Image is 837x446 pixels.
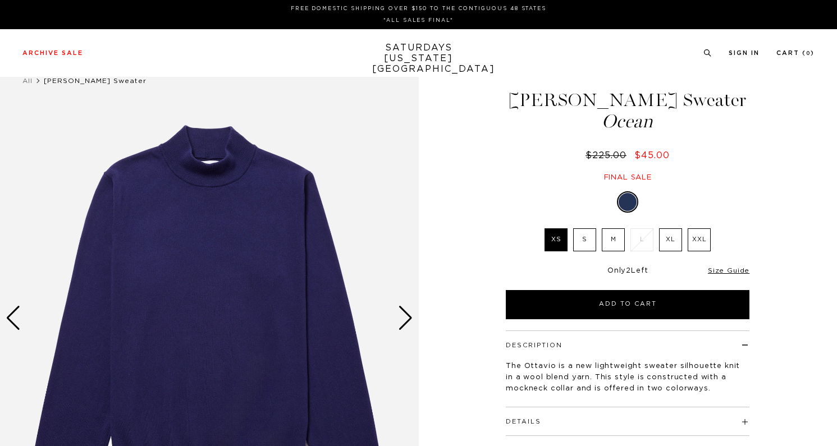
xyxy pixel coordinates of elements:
a: All [22,77,33,84]
p: *ALL SALES FINAL* [27,16,810,25]
small: 0 [806,51,811,56]
a: SATURDAYS[US_STATE][GEOGRAPHIC_DATA] [372,43,465,75]
a: Sign In [729,50,760,56]
label: S [573,228,596,251]
a: Archive Sale [22,50,83,56]
button: Details [506,419,541,425]
button: Description [506,342,562,348]
label: M [602,228,625,251]
span: 2 [626,267,631,274]
div: Final sale [504,173,751,182]
a: Size Guide [708,267,749,274]
a: Cart (0) [776,50,815,56]
label: XS [545,228,568,251]
p: The Ottavio is a new lightweight sweater silhouette knit in a wool blend yarn. This style is cons... [506,361,749,394]
span: Ocean [504,112,751,131]
div: Previous slide [6,306,21,330]
button: Add to Cart [506,290,749,319]
p: FREE DOMESTIC SHIPPING OVER $150 TO THE CONTIGUOUS 48 STATES [27,4,810,13]
span: [PERSON_NAME] Sweater [44,77,147,84]
del: $225.00 [586,151,631,160]
h1: [PERSON_NAME] Sweater [504,91,751,131]
span: $45.00 [634,151,670,160]
label: XL [659,228,682,251]
label: XXL [688,228,711,251]
div: Only Left [506,266,749,276]
div: Next slide [398,306,413,330]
